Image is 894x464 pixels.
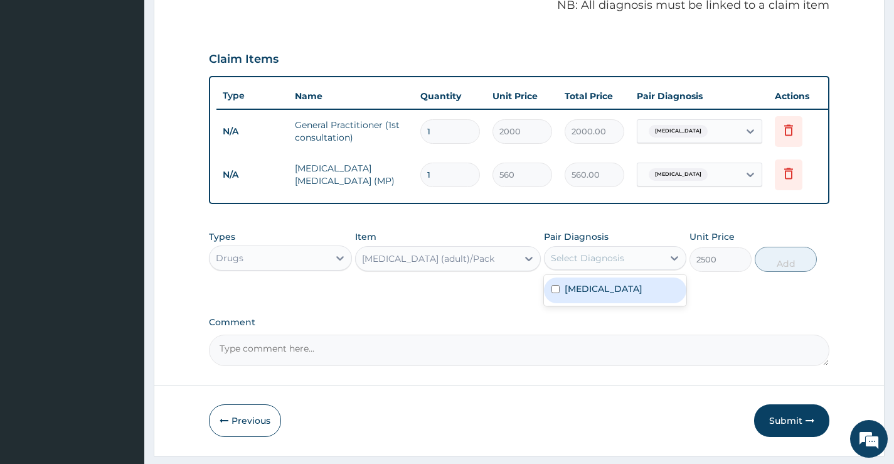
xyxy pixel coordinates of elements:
th: Unit Price [486,84,558,109]
td: [MEDICAL_DATA] [MEDICAL_DATA] (MP) [289,156,414,193]
td: N/A [216,163,289,186]
th: Name [289,84,414,109]
span: [MEDICAL_DATA] [649,168,708,181]
span: [MEDICAL_DATA] [649,125,708,138]
th: Actions [769,84,831,109]
label: Comment [209,317,829,328]
button: Add [755,247,817,272]
span: We're online! [73,147,173,274]
div: [MEDICAL_DATA] (adult)/Pack [362,252,494,265]
label: Unit Price [689,230,735,243]
td: N/A [216,120,289,143]
label: Item [355,230,376,243]
div: Minimize live chat window [206,6,236,36]
label: [MEDICAL_DATA] [565,283,642,295]
td: General Practitioner (1st consultation) [289,112,414,150]
button: Submit [754,404,829,437]
textarea: Type your message and hit 'Enter' [6,321,239,365]
img: d_794563401_company_1708531726252_794563401 [23,63,51,94]
label: Pair Diagnosis [544,230,609,243]
div: Select Diagnosis [551,252,624,264]
div: Drugs [216,252,243,264]
button: Previous [209,404,281,437]
th: Pair Diagnosis [631,84,769,109]
div: Chat with us now [65,70,211,87]
th: Type [216,84,289,107]
label: Types [209,232,235,242]
th: Quantity [414,84,486,109]
th: Total Price [558,84,631,109]
h3: Claim Items [209,53,279,67]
